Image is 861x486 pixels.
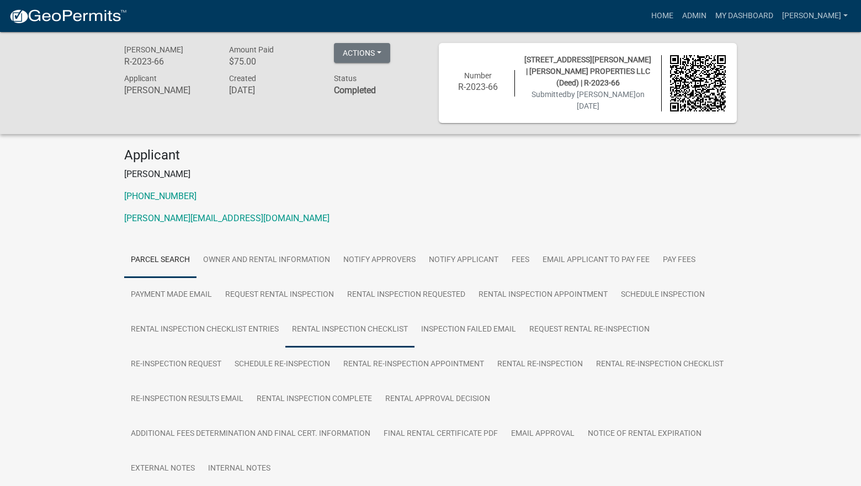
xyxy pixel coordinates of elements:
[778,6,852,26] a: [PERSON_NAME]
[337,347,491,382] a: Rental Re-Inspection Appointment
[589,347,730,382] a: Rental Re-Inspection Checklist
[124,213,329,223] a: [PERSON_NAME][EMAIL_ADDRESS][DOMAIN_NAME]
[647,6,678,26] a: Home
[472,277,614,313] a: Rental Inspection Appointment
[228,347,337,382] a: Schedule Re-Inspection
[567,90,636,99] span: by [PERSON_NAME]
[337,243,422,278] a: Notify Approvers
[196,243,337,278] a: Owner and Rental Information
[334,85,376,95] strong: Completed
[504,416,581,452] a: Email Approval
[124,347,228,382] a: Re-Inspection Request
[124,277,219,313] a: Payment Made Email
[229,85,317,95] h6: [DATE]
[581,416,708,452] a: Notice of Rental Expiration
[124,243,196,278] a: Parcel search
[124,45,183,54] span: [PERSON_NAME]
[285,312,414,348] a: Rental Inspection Checklist
[450,82,506,92] h6: R-2023-66
[219,277,341,313] a: Request Rental Inspection
[670,55,726,111] img: QR code
[124,416,377,452] a: Additional Fees Determination and Final Cert. Information
[124,147,737,163] h4: Applicant
[711,6,778,26] a: My Dashboard
[124,168,737,181] p: [PERSON_NAME]
[124,312,285,348] a: Rental Inspection Checklist Entries
[678,6,711,26] a: Admin
[532,90,645,110] span: Submitted on [DATE]
[422,243,505,278] a: Notify Applicant
[656,243,702,278] a: Pay Fees
[334,43,390,63] button: Actions
[505,243,536,278] a: Fees
[414,312,523,348] a: Inspection Failed Email
[341,277,472,313] a: Rental Inspection Requested
[250,382,379,417] a: Rental Inspection Complete
[124,85,212,95] h6: [PERSON_NAME]
[124,382,250,417] a: Re-Inspection Results Email
[614,277,711,313] a: Schedule Inspection
[124,74,157,83] span: Applicant
[229,56,317,67] h6: $75.00
[523,312,656,348] a: Request Rental Re-Inspection
[229,45,274,54] span: Amount Paid
[229,74,256,83] span: Created
[464,71,492,80] span: Number
[124,191,196,201] a: [PHONE_NUMBER]
[334,74,357,83] span: Status
[491,347,589,382] a: Rental Re-Inspection
[377,416,504,452] a: Final Rental Certificate PDF
[124,56,212,67] h6: R-2023-66
[379,382,497,417] a: Rental Approval Decision
[536,243,656,278] a: Email Applicant to Pay Fee
[524,55,651,87] span: [STREET_ADDRESS][PERSON_NAME] | [PERSON_NAME] PROPERTIES LLC (Deed) | R-2023-66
